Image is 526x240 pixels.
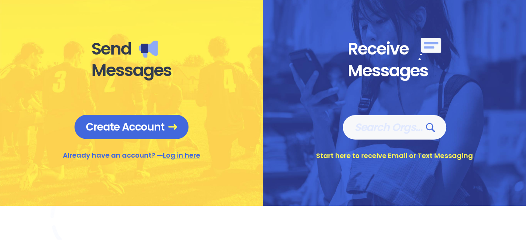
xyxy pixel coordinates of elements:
[74,115,189,139] a: Create Account
[354,121,435,134] span: Search Orgs…
[348,60,442,81] div: Messages
[86,120,177,134] span: Create Account
[348,38,442,60] div: Receive
[316,151,473,161] div: Start here to receive Email or Text Messaging
[163,150,200,160] a: Log in here
[63,150,200,160] div: Already have an account? —
[91,38,172,59] div: Send
[418,38,441,60] img: Receive messages
[139,41,158,58] img: Send messages
[343,115,446,140] a: Search Orgs…
[91,60,172,81] div: Messages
